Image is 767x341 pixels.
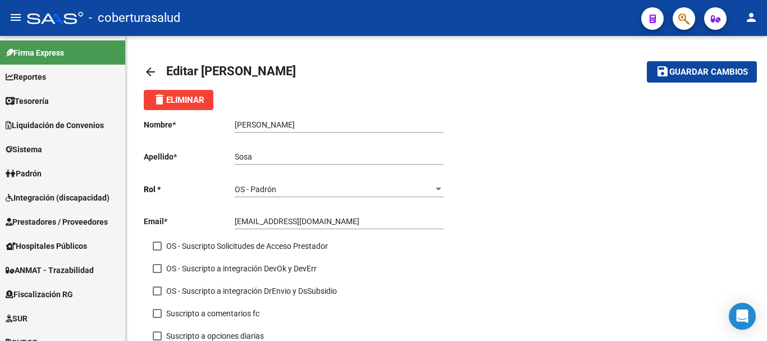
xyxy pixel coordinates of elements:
span: OS - Suscripto a integración DevOk y DevErr [166,262,317,275]
span: OS - Padrón [235,185,276,194]
span: ANMAT - Trazabilidad [6,264,94,276]
span: Fiscalización RG [6,288,73,301]
span: Eliminar [153,95,204,105]
button: Eliminar [144,90,213,110]
p: Nombre [144,119,235,131]
span: Sistema [6,143,42,156]
span: OS - Suscripto Solicitudes de Acceso Prestador [166,239,328,253]
p: Rol * [144,183,235,195]
mat-icon: save [656,65,669,78]
span: SUR [6,312,28,325]
span: Tesorería [6,95,49,107]
span: Firma Express [6,47,64,59]
div: Open Intercom Messenger [729,303,756,330]
span: Reportes [6,71,46,83]
span: Guardar cambios [669,67,748,78]
mat-icon: delete [153,93,166,106]
mat-icon: arrow_back [144,65,157,79]
span: Padrón [6,167,42,180]
span: Liquidación de Convenios [6,119,104,131]
mat-icon: person [745,11,758,24]
span: OS - Suscripto a integración DrEnvio y DsSubsidio [166,284,337,298]
span: - coberturasalud [89,6,180,30]
p: Apellido [144,151,235,163]
span: Editar [PERSON_NAME] [166,64,296,78]
span: Prestadores / Proveedores [6,216,108,228]
span: Suscripto a comentarios fc [166,307,259,320]
mat-icon: menu [9,11,22,24]
p: Email [144,215,235,228]
span: Integración (discapacidad) [6,192,109,204]
span: Hospitales Públicos [6,240,87,252]
button: Guardar cambios [647,61,757,82]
